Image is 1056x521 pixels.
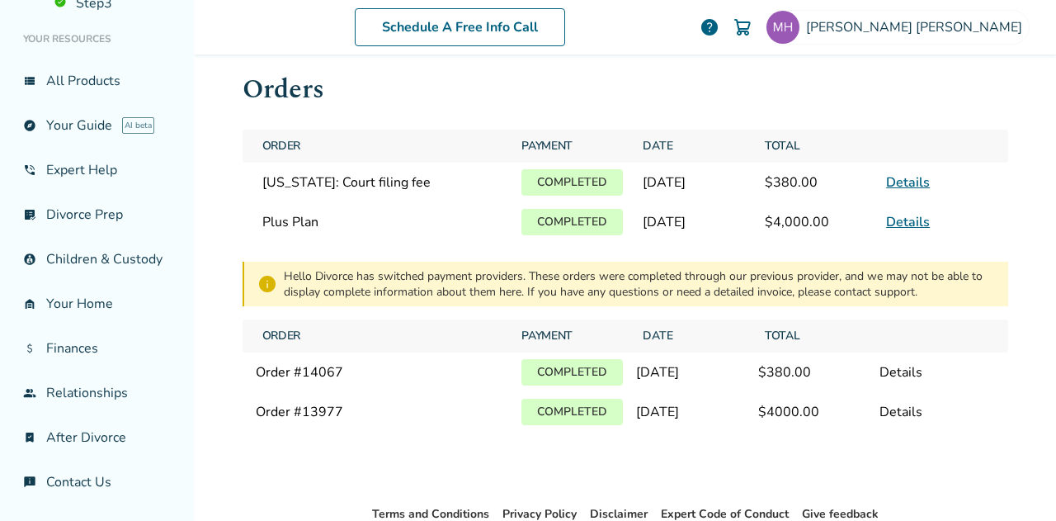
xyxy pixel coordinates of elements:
div: Order # 14067 [256,363,509,381]
iframe: Chat Widget [973,442,1056,521]
a: attach_moneyFinances [13,329,181,367]
div: [DATE] [636,403,751,421]
img: Cart [733,17,752,37]
span: bookmark_check [23,431,36,444]
span: [DATE] [636,206,751,238]
div: Hello Divorce has switched payment providers. These orders were completed through our previous pr... [284,268,995,300]
a: list_alt_checkDivorce Prep [13,196,181,234]
p: Completed [521,399,623,425]
span: Total [758,130,873,163]
span: view_list [23,74,36,88]
a: phone_in_talkExpert Help [13,151,181,189]
span: Order [256,130,509,163]
p: Completed [521,359,623,386]
span: list_alt_check [23,208,36,221]
a: Details [886,173,930,192]
span: Payment [515,130,629,163]
span: [PERSON_NAME] [PERSON_NAME] [806,18,1029,36]
li: Your Resources [13,22,181,55]
a: chat_infoContact Us [13,463,181,501]
span: $4,000.00 [758,206,873,238]
div: Details [879,403,994,421]
a: garage_homeYour Home [13,285,181,323]
a: help [700,17,719,37]
span: [US_STATE]: Court filing fee [262,173,502,192]
a: Schedule A Free Info Call [355,8,565,46]
span: explore [23,119,36,132]
span: group [23,386,36,400]
div: [DATE] [636,363,751,381]
span: account_child [23,253,36,266]
div: Details [879,363,994,381]
span: garage_home [23,297,36,310]
span: [DATE] [636,167,751,198]
div: $ 4000.00 [758,403,873,421]
span: Total [758,320,873,353]
span: AI beta [122,117,154,134]
span: Plus Plan [262,213,502,231]
div: Order # 13977 [256,403,509,421]
span: chat_info [23,476,36,489]
a: groupRelationships [13,374,181,412]
a: account_childChildren & Custody [13,240,181,278]
h1: Orders [243,69,1008,110]
span: Order [256,320,509,353]
p: Completed [521,209,623,235]
span: Date [636,130,751,163]
span: phone_in_talk [23,163,36,177]
img: mhodges.atx@gmail.com [766,11,799,44]
span: $380.00 [758,167,873,198]
a: view_listAll Products [13,62,181,100]
span: info [257,274,277,294]
span: attach_money [23,342,36,355]
span: Date [636,320,751,353]
p: Completed [521,169,623,196]
a: exploreYour GuideAI beta [13,107,181,144]
a: Details [886,213,930,231]
div: $ 380.00 [758,363,873,381]
span: Payment [515,320,629,353]
a: bookmark_checkAfter Divorce [13,419,181,457]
